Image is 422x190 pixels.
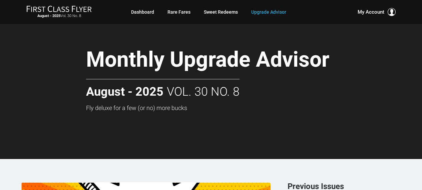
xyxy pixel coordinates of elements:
[358,8,396,16] button: My Account
[26,5,92,19] a: First Class FlyerAugust - 2025Vol. 30 No. 8
[131,6,154,18] a: Dashboard
[26,5,92,12] img: First Class Flyer
[26,14,92,18] small: Vol. 30 No. 8
[86,48,368,74] h1: Monthly Upgrade Advisor
[204,6,238,18] a: Sweet Redeems
[251,6,286,18] a: Upgrade Advisor
[167,6,190,18] a: Rare Fares
[37,14,60,18] strong: August - 2025
[358,8,384,16] span: My Account
[86,85,163,99] strong: August - 2025
[86,105,368,111] h3: Fly deluxe for a few (or no) more bucks
[86,79,240,99] h2: Vol. 30 No. 8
